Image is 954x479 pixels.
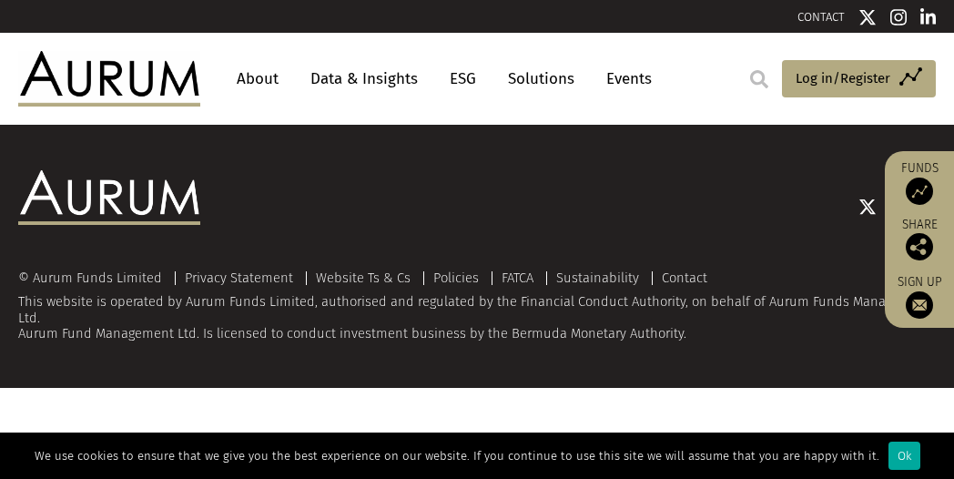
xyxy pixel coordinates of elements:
[433,270,479,286] a: Policies
[782,60,936,98] a: Log in/Register
[185,270,293,286] a: Privacy Statement
[894,219,945,260] div: Share
[894,274,945,319] a: Sign up
[858,8,877,26] img: Twitter icon
[906,291,933,319] img: Sign up to our newsletter
[662,270,707,286] a: Contact
[18,51,200,106] img: Aurum
[441,62,485,96] a: ESG
[18,270,936,342] div: This website is operated by Aurum Funds Limited, authorised and regulated by the Financial Conduc...
[556,270,639,286] a: Sustainability
[858,198,877,216] img: Twitter icon
[499,62,584,96] a: Solutions
[890,8,907,26] img: Instagram icon
[797,10,845,24] a: CONTACT
[228,62,288,96] a: About
[597,62,652,96] a: Events
[920,8,937,26] img: Linkedin icon
[18,271,171,285] div: © Aurum Funds Limited
[796,67,890,89] span: Log in/Register
[894,160,945,205] a: Funds
[316,270,411,286] a: Website Ts & Cs
[301,62,427,96] a: Data & Insights
[906,233,933,260] img: Share this post
[906,178,933,205] img: Access Funds
[18,170,200,225] img: Aurum Logo
[502,270,533,286] a: FATCA
[750,70,768,88] img: search.svg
